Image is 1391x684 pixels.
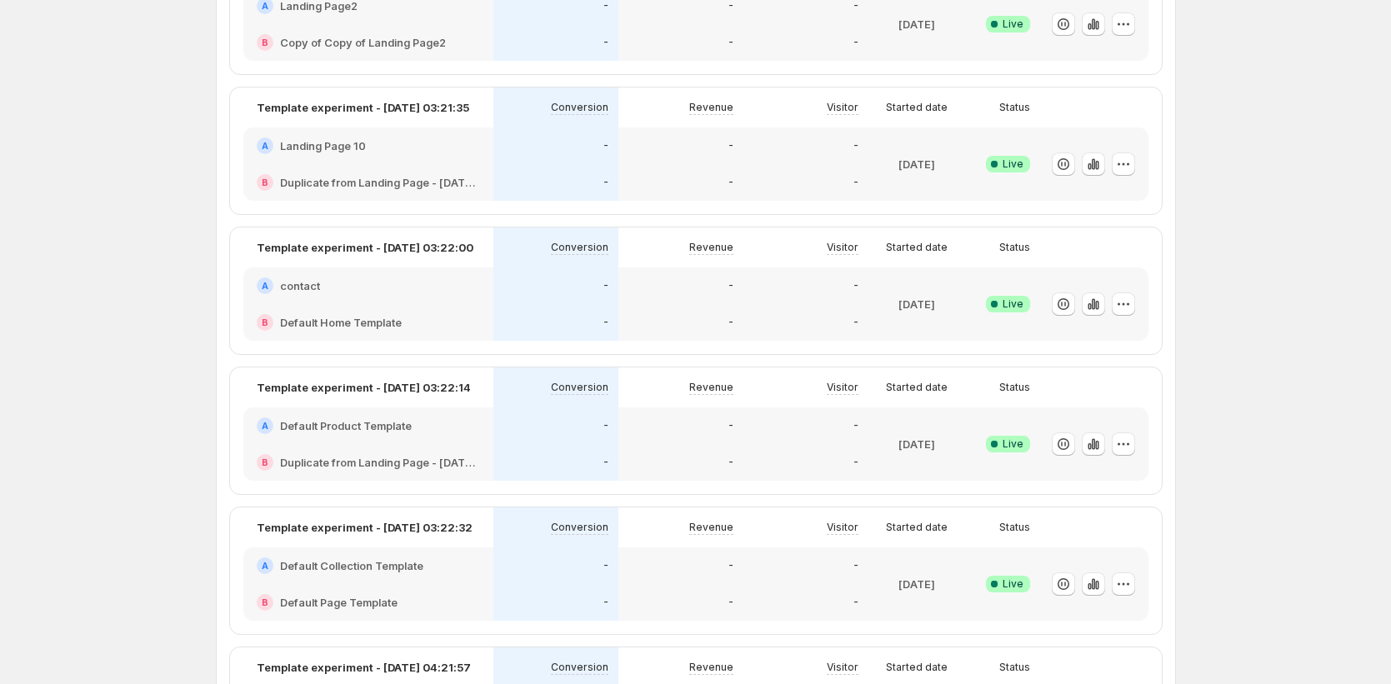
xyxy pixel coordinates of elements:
h2: Landing Page 10 [280,137,366,154]
span: Live [1003,437,1023,451]
p: Conversion [551,241,608,254]
p: Conversion [551,521,608,534]
p: - [728,596,733,609]
h2: Copy of Copy of Landing Page2 [280,34,446,51]
span: Live [1003,157,1023,171]
h2: Default Page Template [280,594,398,611]
p: Revenue [689,101,733,114]
p: Revenue [689,381,733,394]
p: - [603,559,608,572]
p: - [853,176,858,189]
p: Visitor [827,241,858,254]
p: [DATE] [898,576,935,592]
p: Revenue [689,521,733,534]
p: - [603,36,608,49]
p: Status [999,241,1030,254]
p: Template experiment - [DATE] 03:21:35 [257,99,469,116]
p: - [853,596,858,609]
p: Template experiment - [DATE] 03:22:32 [257,519,473,536]
h2: Default Product Template [280,417,412,434]
p: Status [999,101,1030,114]
p: Started date [886,241,948,254]
p: - [728,176,733,189]
p: [DATE] [898,156,935,172]
h2: A [262,1,268,11]
h2: Duplicate from Landing Page - [DATE] 13:42:00 [280,454,480,471]
h2: Duplicate from Landing Page - [DATE] 13:58:20 [280,174,480,191]
p: - [853,456,858,469]
p: - [603,176,608,189]
p: Visitor [827,101,858,114]
p: [DATE] [898,296,935,312]
span: Live [1003,297,1023,311]
p: - [853,316,858,329]
h2: B [262,37,268,47]
p: - [853,419,858,432]
p: - [603,316,608,329]
p: Status [999,521,1030,534]
p: - [853,139,858,152]
p: Revenue [689,241,733,254]
p: Status [999,381,1030,394]
p: - [603,596,608,609]
p: Template experiment - [DATE] 04:21:57 [257,659,471,676]
p: Conversion [551,381,608,394]
h2: Default Home Template [280,314,402,331]
h2: contact [280,277,320,294]
p: - [603,456,608,469]
p: Revenue [689,661,733,674]
p: - [728,419,733,432]
p: - [603,419,608,432]
p: - [728,36,733,49]
p: Started date [886,661,948,674]
p: Conversion [551,661,608,674]
span: Live [1003,17,1023,31]
h2: A [262,141,268,151]
p: Visitor [827,661,858,674]
h2: B [262,177,268,187]
h2: Default Collection Template [280,557,423,574]
h2: A [262,561,268,571]
p: - [853,279,858,292]
p: Template experiment - [DATE] 03:22:00 [257,239,473,256]
p: - [603,279,608,292]
h2: B [262,317,268,327]
p: - [853,559,858,572]
p: Template experiment - [DATE] 03:22:14 [257,379,471,396]
p: Started date [886,521,948,534]
h2: A [262,281,268,291]
h2: B [262,597,268,607]
p: - [728,456,733,469]
h2: B [262,457,268,467]
p: [DATE] [898,16,935,32]
p: Visitor [827,381,858,394]
p: - [603,139,608,152]
p: Status [999,661,1030,674]
p: Conversion [551,101,608,114]
h2: A [262,421,268,431]
p: Started date [886,381,948,394]
p: - [728,279,733,292]
p: [DATE] [898,436,935,452]
p: - [728,139,733,152]
p: Started date [886,101,948,114]
p: - [728,316,733,329]
span: Live [1003,577,1023,591]
p: Visitor [827,521,858,534]
p: - [728,559,733,572]
p: - [853,36,858,49]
